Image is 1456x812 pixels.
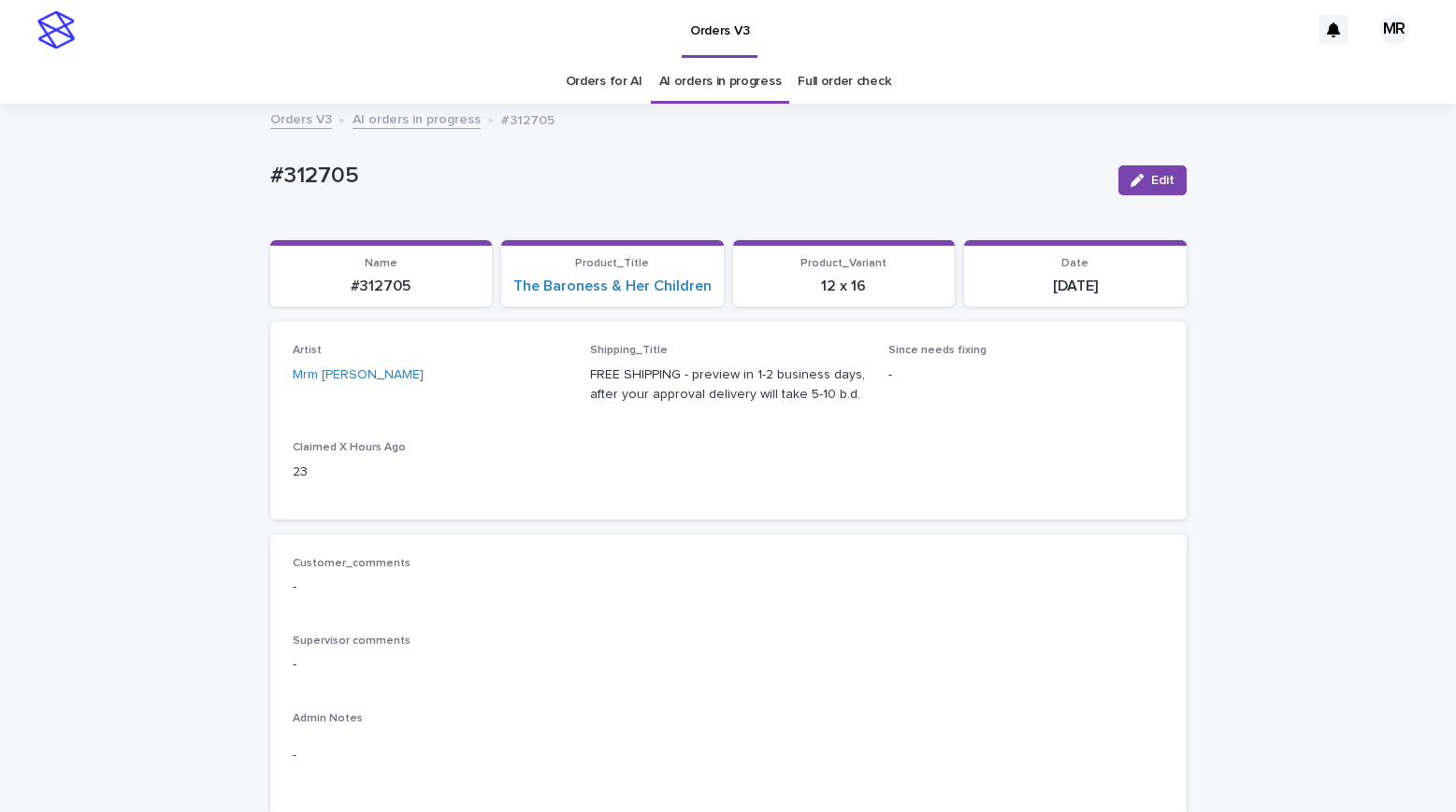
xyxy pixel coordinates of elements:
[888,345,987,356] span: Since needs fixing
[1061,258,1088,269] span: Date
[293,635,411,647] span: Supervisor comments
[501,108,555,129] p: #312705
[566,60,642,104] a: Orders for AI
[353,107,481,129] a: AI orders in progress
[270,163,1103,190] p: #312705
[293,558,411,569] span: Customer_comments
[888,365,1164,385] p: -
[281,278,482,295] p: #312705
[293,365,424,385] a: Mrm [PERSON_NAME]
[744,278,944,295] p: 12 x 16
[293,345,322,356] span: Artist
[513,278,712,295] a: The Baroness & Her Children
[800,258,887,269] span: Product_Variant
[975,278,1175,295] p: [DATE]
[1118,165,1187,195] button: Edit
[365,258,397,269] span: Name
[293,655,1164,675] p: -
[270,107,332,129] a: Orders V3
[1151,174,1175,187] span: Edit
[575,258,649,269] span: Product_Title
[590,345,668,356] span: Shipping_Title
[1379,15,1409,45] div: MR
[798,60,890,104] a: Full order check
[659,60,782,104] a: AI orders in progress
[293,463,569,482] p: 23
[293,746,1164,765] p: -
[590,365,866,405] p: FREE SHIPPING - preview in 1-2 business days, after your approval delivery will take 5-10 b.d.
[293,713,363,724] span: Admin Notes
[37,11,75,49] img: stacker-logo-s-only.png
[293,442,406,453] span: Claimed X Hours Ago
[293,577,1164,597] p: -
